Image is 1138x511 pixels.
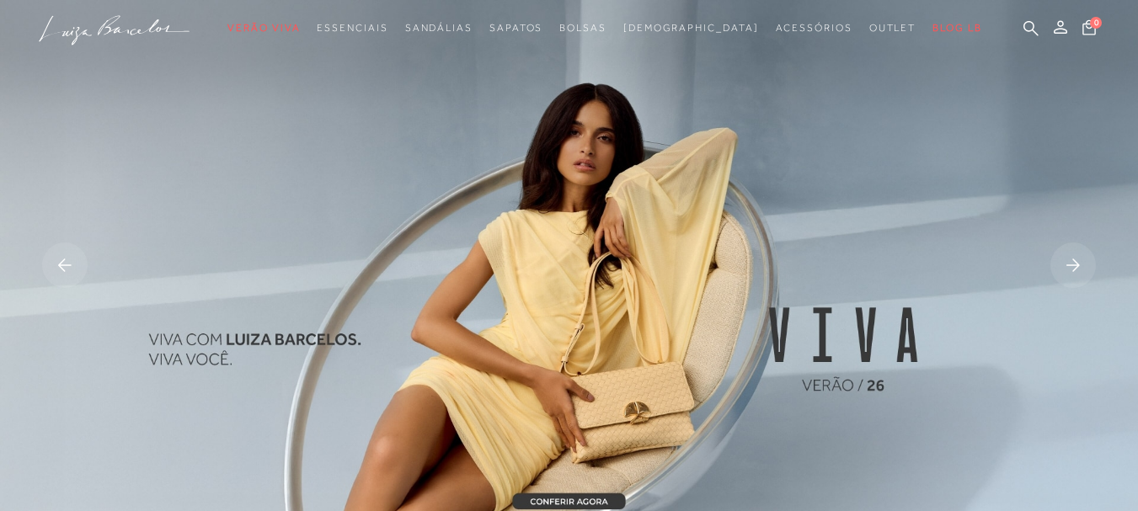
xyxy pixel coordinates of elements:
[405,13,473,44] a: noSubCategoriesText
[869,22,916,34] span: Outlet
[317,13,387,44] a: noSubCategoriesText
[776,22,852,34] span: Acessórios
[317,22,387,34] span: Essenciais
[932,13,981,44] a: BLOG LB
[932,22,981,34] span: BLOG LB
[559,13,606,44] a: noSubCategoriesText
[623,13,759,44] a: noSubCategoriesText
[559,22,606,34] span: Bolsas
[227,13,300,44] a: noSubCategoriesText
[776,13,852,44] a: noSubCategoriesText
[1077,19,1101,41] button: 0
[623,22,759,34] span: [DEMOGRAPHIC_DATA]
[1090,17,1102,29] span: 0
[405,22,473,34] span: Sandálias
[869,13,916,44] a: noSubCategoriesText
[227,22,300,34] span: Verão Viva
[489,13,542,44] a: noSubCategoriesText
[489,22,542,34] span: Sapatos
